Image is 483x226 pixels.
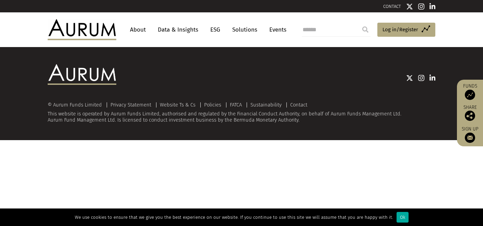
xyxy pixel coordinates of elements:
div: Share [460,105,480,121]
img: Sign up to our newsletter [465,133,475,143]
img: Access Funds [465,90,475,100]
a: CONTACT [383,4,401,9]
a: Funds [460,83,480,100]
a: FATCA [230,102,242,108]
img: Share this post [465,111,475,121]
div: This website is operated by Aurum Funds Limited, authorised and regulated by the Financial Conduc... [48,102,435,123]
a: ESG [207,23,224,36]
img: Instagram icon [418,3,424,10]
a: Sign up [460,126,480,143]
a: Policies [204,102,221,108]
img: Linkedin icon [429,75,436,81]
span: Log in/Register [382,25,418,34]
a: Events [266,23,286,36]
img: Aurum Logo [48,64,116,85]
img: Instagram icon [418,75,424,81]
input: Submit [358,23,372,36]
img: Twitter icon [406,3,413,10]
a: Solutions [229,23,261,36]
img: Linkedin icon [429,3,436,10]
a: Data & Insights [154,23,202,36]
img: Aurum [48,19,116,40]
a: Log in/Register [377,23,435,37]
a: Privacy Statement [110,102,151,108]
a: Contact [290,102,307,108]
a: Website Ts & Cs [160,102,196,108]
a: About [127,23,149,36]
img: Twitter icon [406,75,413,81]
a: Sustainability [250,102,282,108]
div: © Aurum Funds Limited [48,102,105,108]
